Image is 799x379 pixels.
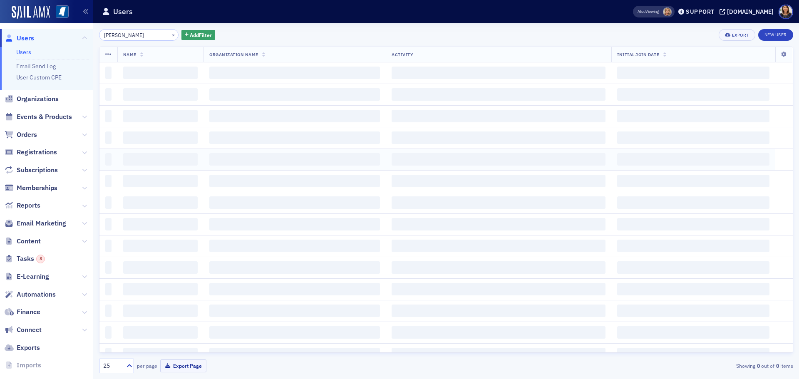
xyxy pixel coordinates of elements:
span: ‌ [123,175,198,187]
a: Events & Products [5,112,72,121]
span: ‌ [392,305,605,317]
a: E-Learning [5,272,49,281]
span: Email Marketing [17,219,66,228]
span: ‌ [617,305,769,317]
span: Organization Name [209,52,258,57]
span: ‌ [617,153,769,166]
a: New User [758,29,793,41]
span: ‌ [209,131,380,144]
span: ‌ [392,67,605,79]
div: [DOMAIN_NAME] [727,8,774,15]
span: ‌ [617,283,769,295]
span: Activity [392,52,413,57]
span: ‌ [617,348,769,360]
span: Profile [779,5,793,19]
a: Users [16,48,31,56]
span: Imports [17,361,41,370]
a: Registrations [5,148,57,157]
span: ‌ [105,175,112,187]
span: ‌ [392,175,605,187]
span: ‌ [105,196,112,209]
span: Connect [17,325,42,334]
span: ‌ [123,196,198,209]
div: Showing out of items [568,362,793,369]
img: SailAMX [12,6,50,19]
span: Add Filter [190,31,212,39]
span: ‌ [105,326,112,339]
span: ‌ [392,110,605,122]
a: Tasks3 [5,254,45,263]
a: Exports [5,343,40,352]
a: Users [5,34,34,43]
span: ‌ [105,305,112,317]
button: × [170,31,177,38]
img: SailAMX [56,5,69,18]
span: ‌ [392,348,605,360]
span: ‌ [617,326,769,339]
span: ‌ [123,218,198,230]
span: ‌ [392,261,605,274]
span: Finance [17,307,40,317]
span: ‌ [392,88,605,101]
span: ‌ [392,131,605,144]
span: Subscriptions [17,166,58,175]
a: Orders [5,130,37,139]
span: ‌ [617,218,769,230]
span: ‌ [105,88,112,101]
span: ‌ [392,153,605,166]
span: E-Learning [17,272,49,281]
span: ‌ [392,240,605,252]
strong: 0 [755,362,761,369]
a: Connect [5,325,42,334]
div: Export [732,33,749,37]
a: Imports [5,361,41,370]
span: ‌ [105,240,112,252]
div: Also [638,9,645,14]
span: ‌ [392,196,605,209]
span: ‌ [392,218,605,230]
a: Memberships [5,183,57,193]
span: ‌ [123,261,198,274]
span: ‌ [209,305,380,317]
span: ‌ [105,110,112,122]
span: ‌ [209,153,380,166]
span: Automations [17,290,56,299]
a: Content [5,237,41,246]
label: per page [137,362,157,369]
span: ‌ [209,67,380,79]
a: Reports [5,201,40,210]
div: 3 [36,255,45,263]
span: ‌ [617,196,769,209]
span: Events & Products [17,112,72,121]
a: Email Marketing [5,219,66,228]
button: [DOMAIN_NAME] [720,9,777,15]
span: ‌ [617,175,769,187]
span: ‌ [209,196,380,209]
span: ‌ [617,261,769,274]
span: ‌ [105,153,112,166]
span: Initial Join Date [617,52,659,57]
span: ‌ [209,218,380,230]
span: ‌ [123,348,198,360]
span: ‌ [123,67,198,79]
span: Karen Moody [663,7,672,16]
span: ‌ [392,326,605,339]
span: ‌ [123,110,198,122]
span: Reports [17,201,40,210]
span: ‌ [209,348,380,360]
span: ‌ [105,283,112,295]
span: ‌ [209,326,380,339]
a: Finance [5,307,40,317]
input: Search… [99,29,179,41]
span: ‌ [105,67,112,79]
button: Export Page [160,359,206,372]
a: Organizations [5,94,59,104]
a: Email Send Log [16,62,56,70]
span: Memberships [17,183,57,193]
span: ‌ [209,261,380,274]
span: ‌ [123,305,198,317]
span: ‌ [617,131,769,144]
span: ‌ [105,218,112,230]
div: Support [686,8,715,15]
